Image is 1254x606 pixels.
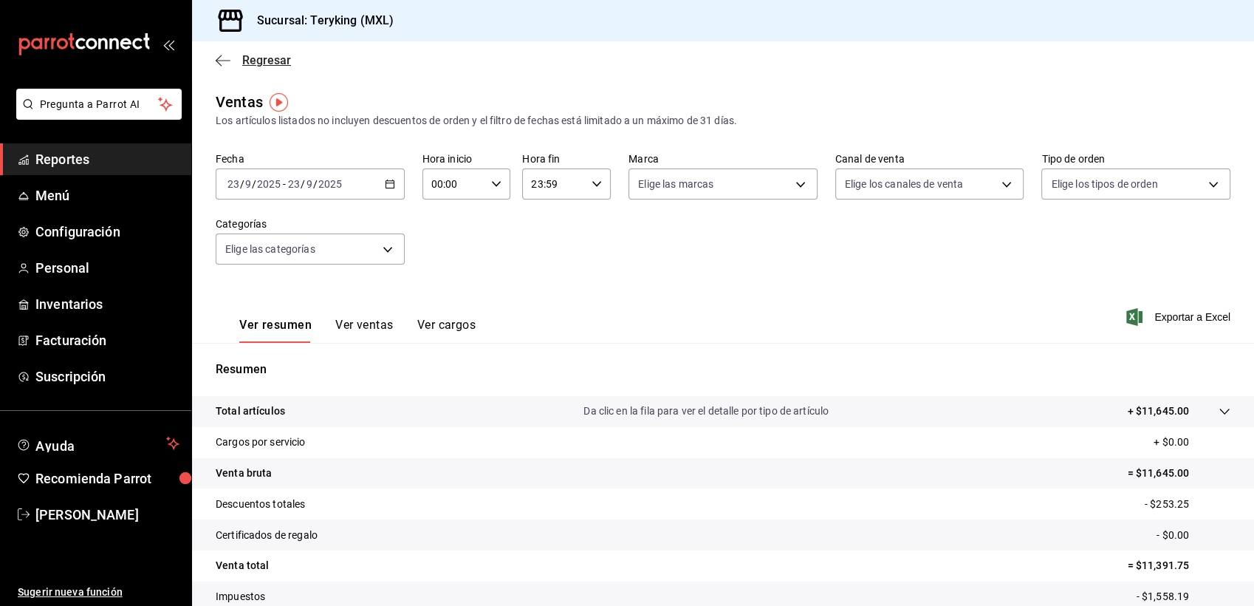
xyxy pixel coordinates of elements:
label: Hora fin [522,154,611,164]
span: / [252,178,256,190]
span: / [313,178,318,190]
input: -- [306,178,313,190]
span: / [301,178,305,190]
span: Sugerir nueva función [18,585,179,600]
span: Recomienda Parrot [35,469,179,488]
button: Pregunta a Parrot AI [16,89,182,120]
span: Elige las categorías [225,242,315,256]
p: Resumen [216,361,1230,378]
p: Descuentos totales [216,497,305,512]
span: Inventarios [35,294,179,314]
input: -- [244,178,252,190]
p: Venta bruta [216,466,272,481]
p: Total artículos [216,404,285,419]
button: Ver ventas [335,318,394,343]
span: [PERSON_NAME] [35,505,179,525]
label: Canal de venta [835,154,1024,164]
input: -- [227,178,240,190]
p: + $0.00 [1154,435,1230,450]
span: Elige las marcas [638,177,713,191]
p: - $1,558.19 [1137,589,1230,605]
button: Regresar [216,53,291,67]
span: Reportes [35,149,179,169]
span: Menú [35,185,179,205]
span: / [240,178,244,190]
label: Tipo de orden [1041,154,1230,164]
img: Tooltip marker [270,93,288,112]
input: ---- [256,178,281,190]
button: open_drawer_menu [162,38,174,50]
span: Ayuda [35,435,160,452]
p: Certificados de regalo [216,528,318,543]
label: Hora inicio [422,154,511,164]
label: Categorías [216,219,405,229]
p: = $11,645.00 [1127,466,1230,481]
input: ---- [318,178,343,190]
p: = $11,391.75 [1127,558,1230,573]
span: Pregunta a Parrot AI [40,97,159,112]
span: Configuración [35,222,179,242]
input: -- [287,178,301,190]
p: Impuestos [216,589,265,605]
span: Elige los canales de venta [845,177,963,191]
button: Ver cargos [417,318,476,343]
button: Ver resumen [239,318,312,343]
p: Venta total [216,558,269,573]
label: Fecha [216,154,405,164]
p: - $253.25 [1145,497,1230,512]
span: Suscripción [35,367,179,387]
span: Regresar [242,53,291,67]
span: Facturación [35,330,179,350]
div: Los artículos listados no incluyen descuentos de orden y el filtro de fechas está limitado a un m... [216,113,1230,129]
div: Ventas [216,91,263,113]
span: Personal [35,258,179,278]
label: Marca [628,154,818,164]
a: Pregunta a Parrot AI [10,107,182,123]
span: Elige los tipos de orden [1051,177,1157,191]
h3: Sucursal: Teryking (MXL) [245,12,394,30]
span: - [283,178,286,190]
p: Cargos por servicio [216,435,306,450]
p: - $0.00 [1157,528,1230,543]
p: Da clic en la fila para ver el detalle por tipo de artículo [583,404,829,419]
div: navigation tabs [239,318,476,343]
p: + $11,645.00 [1127,404,1189,419]
button: Exportar a Excel [1129,308,1230,326]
